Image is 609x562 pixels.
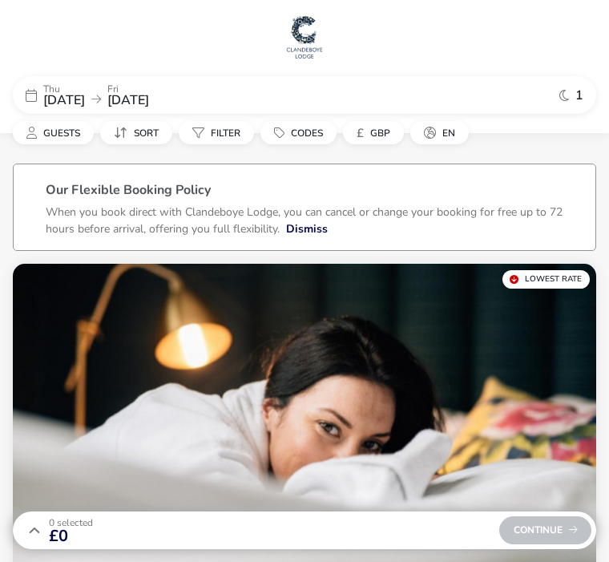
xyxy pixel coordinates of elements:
[107,84,149,94] p: Fri
[343,121,404,144] button: £GBP
[343,121,410,144] naf-pibe-menu-bar-item: £GBP
[260,121,343,144] naf-pibe-menu-bar-item: Codes
[179,121,260,144] naf-pibe-menu-bar-item: Filter
[260,121,337,144] button: Codes
[286,220,328,237] button: Dismiss
[357,125,364,141] i: £
[514,525,578,536] span: Continue
[134,127,159,139] span: Sort
[410,121,469,144] button: en
[179,121,254,144] button: Filter
[46,184,563,204] h3: Our Flexible Booking Policy
[442,127,455,139] span: en
[107,91,149,109] span: [DATE]
[43,127,80,139] span: Guests
[284,13,325,61] img: Main Website
[13,121,100,144] naf-pibe-menu-bar-item: Guests
[211,127,240,139] span: Filter
[13,121,94,144] button: Guests
[499,516,591,544] div: Continue
[502,270,590,289] div: Lowest Rate
[370,127,390,139] span: GBP
[291,127,323,139] span: Codes
[43,91,85,109] span: [DATE]
[43,84,85,94] p: Thu
[13,76,596,114] div: Thu[DATE]Fri[DATE]1
[49,516,93,529] span: 0 Selected
[49,528,93,544] span: £0
[575,89,583,102] span: 1
[100,121,179,144] naf-pibe-menu-bar-item: Sort
[410,121,475,144] naf-pibe-menu-bar-item: en
[46,204,563,237] p: When you book direct with Clandeboye Lodge, you can cancel or change your booking for free up to ...
[100,121,172,144] button: Sort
